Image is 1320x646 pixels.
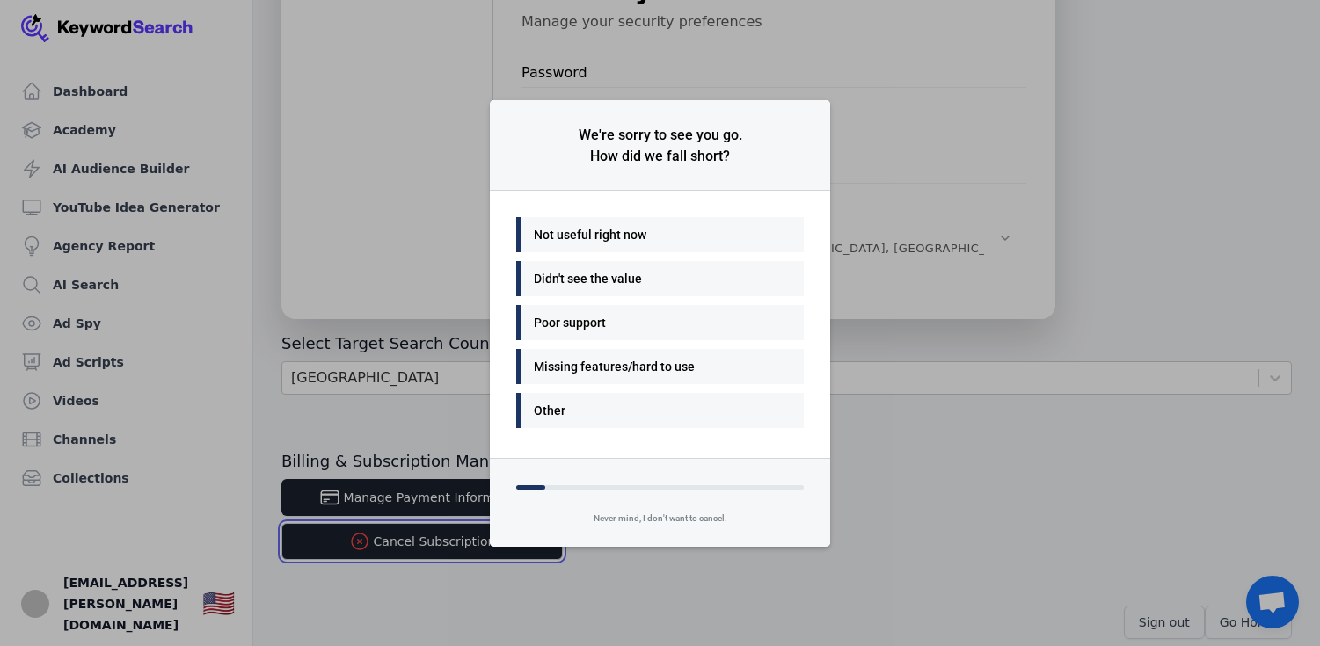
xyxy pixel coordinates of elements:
div: Missing features/hard to use [534,356,777,377]
div: We're sorry to see you go. How did we fall short? [579,125,742,167]
div: Not useful right now [534,224,777,245]
div: Poor support [534,312,777,333]
div: Progress Bar [516,485,545,490]
div: Never mind, I don't want to cancel. [490,501,830,547]
div: Didn't see the value [534,268,777,289]
div: Other [534,400,777,421]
